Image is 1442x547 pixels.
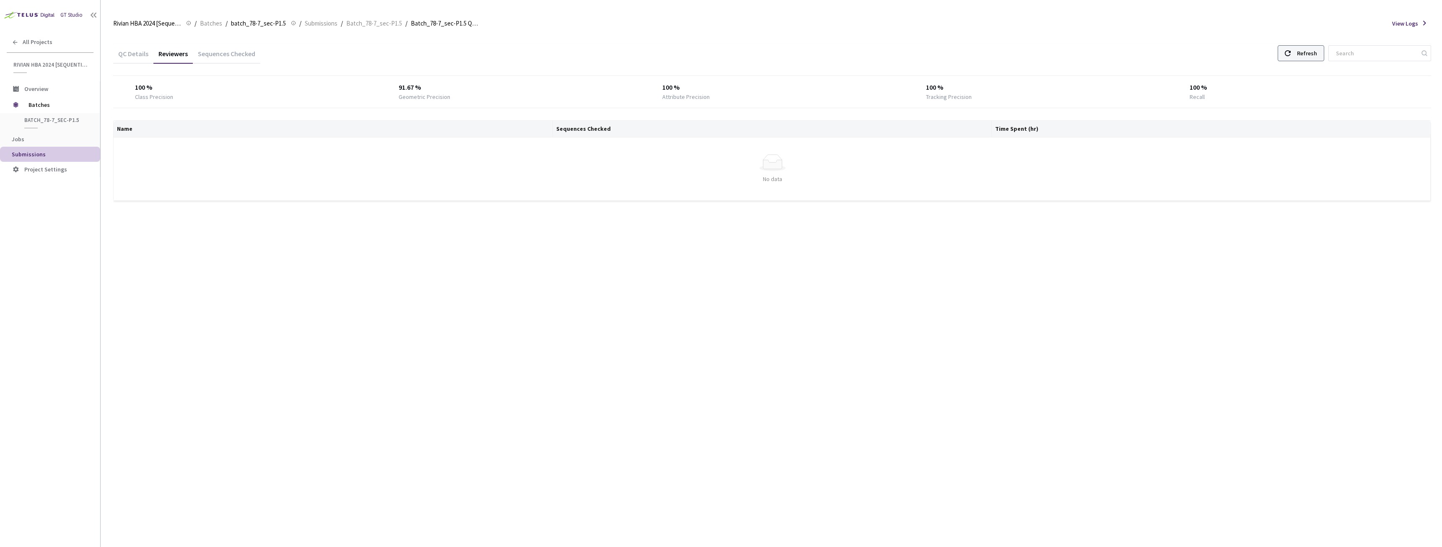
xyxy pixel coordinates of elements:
[226,18,228,29] li: /
[24,85,48,93] span: Overview
[200,18,222,29] span: Batches
[662,93,710,101] div: Attribute Precision
[135,93,173,101] div: Class Precision
[305,18,337,29] span: Submissions
[113,18,181,29] span: Rivian HBA 2024 [Sequential]
[926,93,972,101] div: Tracking Precision
[23,39,52,46] span: All Projects
[195,18,197,29] li: /
[12,135,24,143] span: Jobs
[346,18,402,29] span: Batch_78-7_sec-P1.5
[411,18,479,29] span: Batch_78-7_sec-P1.5 QC - [DATE]
[135,83,355,93] div: 100 %
[399,83,618,93] div: 91.67 %
[60,11,83,19] div: GT Studio
[345,18,404,28] a: Batch_78-7_sec-P1.5
[120,174,1424,184] div: No data
[12,150,46,158] span: Submissions
[553,121,992,137] th: Sequences Checked
[114,121,553,137] th: Name
[13,61,88,68] span: Rivian HBA 2024 [Sequential]
[662,83,882,93] div: 100 %
[405,18,407,29] li: /
[153,49,193,64] div: Reviewers
[1190,83,1409,93] div: 100 %
[992,121,1431,137] th: Time Spent (hr)
[24,117,86,124] span: batch_78-7_sec-P1.5
[113,49,153,64] div: QC Details
[1331,46,1420,61] input: Search
[198,18,224,28] a: Batches
[193,49,260,64] div: Sequences Checked
[299,18,301,29] li: /
[1297,46,1317,61] div: Refresh
[1190,93,1205,101] div: Recall
[231,18,286,29] span: batch_78-7_sec-P1.5
[341,18,343,29] li: /
[29,96,86,113] span: Batches
[24,166,67,173] span: Project Settings
[1392,19,1418,28] span: View Logs
[303,18,339,28] a: Submissions
[399,93,450,101] div: Geometric Precision
[926,83,1146,93] div: 100 %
